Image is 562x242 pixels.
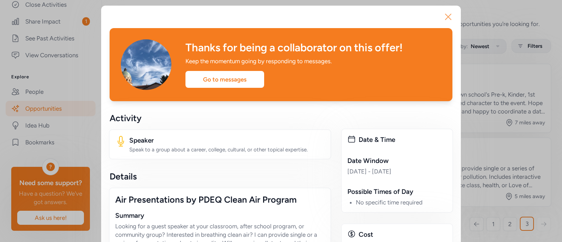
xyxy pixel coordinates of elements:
[347,167,447,176] div: [DATE] - [DATE]
[110,171,331,182] div: Details
[359,230,447,240] div: Cost
[185,57,388,65] div: Keep the momentum going by responding to messages.
[359,135,447,145] div: Date & Time
[129,146,325,153] div: Speak to a group about a career, college, cultural, or other topical expertise.
[356,198,447,207] li: No specific time required
[121,39,171,90] img: Avatar
[347,156,447,166] div: Date Window
[115,211,325,221] div: Summary
[347,187,447,197] div: Possible Times of Day
[115,194,325,205] div: Air Presentations by PDEQ Clean Air Program
[110,112,331,124] div: Activity
[129,136,325,145] div: Speaker
[185,71,264,88] div: Go to messages
[185,41,441,54] div: Thanks for being a collaborator on this offer!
